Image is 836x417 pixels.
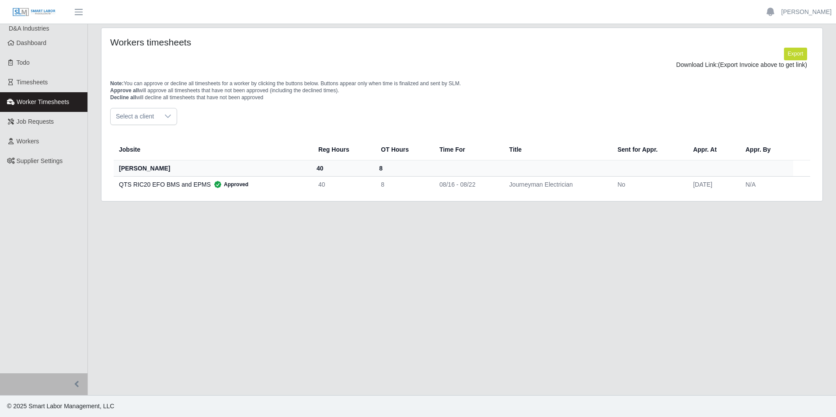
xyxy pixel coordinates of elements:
[784,48,807,60] button: Export
[610,139,686,160] th: Sent for Appr.
[110,80,124,87] span: Note:
[686,176,738,192] td: [DATE]
[117,60,807,69] div: Download Link:
[432,176,502,192] td: 08/16 - 08/22
[7,403,114,410] span: © 2025 Smart Labor Management, LLC
[111,108,159,125] span: Select a client
[718,61,807,68] span: (Export Invoice above to get link)
[374,160,432,176] th: 8
[17,98,69,105] span: Worker Timesheets
[17,157,63,164] span: Supplier Settings
[17,59,30,66] span: Todo
[17,79,48,86] span: Timesheets
[114,160,311,176] th: [PERSON_NAME]
[738,139,793,160] th: Appr. By
[17,39,47,46] span: Dashboard
[432,139,502,160] th: Time For
[17,138,39,145] span: Workers
[211,180,248,189] span: Approved
[502,176,611,192] td: Journeyman Electrician
[9,25,49,32] span: D&A Industries
[110,37,396,48] h4: Workers timesheets
[610,176,686,192] td: No
[374,176,432,192] td: 8
[311,176,374,192] td: 40
[781,7,832,17] a: [PERSON_NAME]
[311,139,374,160] th: Reg Hours
[110,87,139,94] span: Approve all
[110,80,814,101] p: You can approve or decline all timesheets for a worker by clicking the buttons below. Buttons app...
[374,139,432,160] th: OT Hours
[311,160,374,176] th: 40
[17,118,54,125] span: Job Requests
[738,176,793,192] td: N/A
[110,94,136,101] span: Decline all
[502,139,611,160] th: Title
[12,7,56,17] img: SLM Logo
[119,180,304,189] div: QTS RIC20 EFO BMS and EPMS
[686,139,738,160] th: Appr. At
[114,139,311,160] th: Jobsite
